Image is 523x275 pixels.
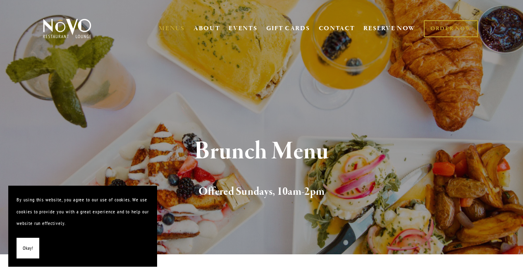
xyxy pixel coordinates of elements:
p: By using this website, you agree to our use of cookies. We use cookies to provide you with a grea... [17,194,149,230]
span: Okay! [23,242,33,254]
section: Cookie banner [8,186,157,267]
img: Novo Restaurant &amp; Lounge [41,18,93,39]
a: MENUS [159,24,185,33]
a: CONTACT [319,21,355,36]
a: GIFT CARDS [266,21,310,36]
a: EVENTS [229,24,257,33]
a: RESERVE NOW [363,21,416,36]
button: Okay! [17,238,39,259]
a: ORDER NOW [424,20,478,37]
h1: Brunch Menu [55,138,468,165]
h2: Offered Sundays, 10am-2pm [55,183,468,201]
a: ABOUT [193,24,220,33]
